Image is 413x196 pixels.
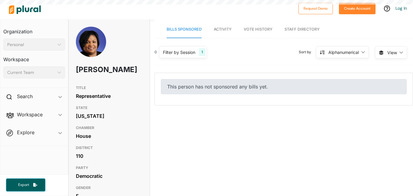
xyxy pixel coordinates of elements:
[76,104,142,111] h3: STATE
[7,69,55,76] div: Current Team
[387,49,397,56] span: View
[244,21,272,38] a: Vote History
[76,164,142,171] h3: PARTY
[6,178,45,191] button: Export
[76,184,142,191] h3: GENDER
[214,27,232,32] span: Activity
[14,182,33,188] span: Export
[244,27,272,32] span: Vote History
[395,5,407,11] a: Log In
[76,91,142,101] div: Representative
[3,23,65,36] h3: Organization
[76,27,106,69] img: Headshot of Toni Rose
[199,48,205,56] div: 1
[298,3,333,14] button: Request Demo
[339,3,376,14] button: Create Account
[214,21,232,38] a: Activity
[76,111,142,121] div: [US_STATE]
[167,27,202,32] span: Bills Sponsored
[161,79,407,94] div: This person has not sponsored any bills yet.
[298,5,333,11] a: Request Demo
[3,51,65,64] h3: Workspace
[154,49,157,55] div: 0
[328,49,359,55] div: Alphanumerical
[285,21,320,38] a: Staff Directory
[76,144,142,151] h3: DISTRICT
[76,131,142,141] div: House
[17,93,33,100] h2: Search
[163,49,195,55] div: Filter by Session
[299,49,316,55] span: Sort by
[76,124,142,131] h3: CHAMBER
[76,151,142,161] div: 110
[76,84,142,91] h3: TITLE
[76,61,116,79] h1: [PERSON_NAME]
[167,21,202,38] a: Bills Sponsored
[7,42,55,48] div: Personal
[76,171,142,181] div: Democratic
[339,5,376,11] a: Create Account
